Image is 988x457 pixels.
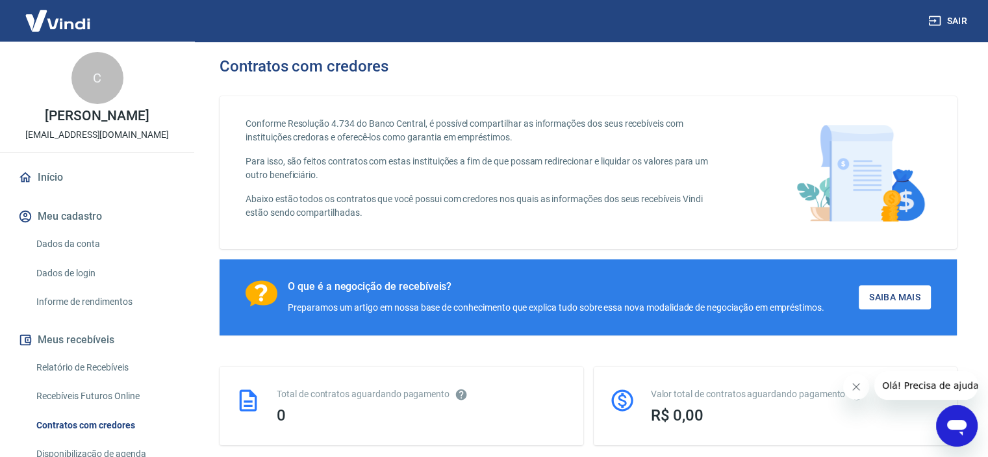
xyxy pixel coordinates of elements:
[790,117,931,228] img: main-image.9f1869c469d712ad33ce.png
[651,387,942,401] div: Valor total de contratos aguardando pagamento
[71,52,123,104] div: C
[859,285,931,309] a: Saiba Mais
[16,1,100,40] img: Vindi
[843,374,869,400] iframe: Fechar mensagem
[455,388,468,401] svg: Esses contratos não se referem à Vindi, mas sim a outras instituições.
[31,383,179,410] a: Recebíveis Futuros Online
[246,117,726,144] p: Conforme Resolução 4.734 do Banco Central, é possível compartilhar as informações dos seus recebí...
[220,57,388,75] h3: Contratos com credores
[277,406,568,424] div: 0
[8,9,109,20] span: Olá! Precisa de ajuda?
[936,405,978,447] iframe: Botão para abrir a janela de mensagens
[25,128,169,142] p: [EMAIL_ADDRESS][DOMAIN_NAME]
[16,163,179,192] a: Início
[31,260,179,287] a: Dados de login
[651,406,704,424] span: R$ 0,00
[926,9,972,33] button: Sair
[288,301,824,315] div: Preparamos um artigo em nossa base de conhecimento que explica tudo sobre essa nova modalidade de...
[16,202,179,231] button: Meu cadastro
[31,354,179,381] a: Relatório de Recebíveis
[246,192,726,220] p: Abaixo estão todos os contratos que você possui com credores nos quais as informações dos seus re...
[31,231,179,257] a: Dados da conta
[277,387,568,401] div: Total de contratos aguardando pagamento
[45,109,149,123] p: [PERSON_NAME]
[246,155,726,182] p: Para isso, são feitos contratos com estas instituições a fim de que possam redirecionar e liquida...
[31,289,179,315] a: Informe de rendimentos
[246,280,277,307] img: Ícone com um ponto de interrogação.
[288,280,824,293] div: O que é a negocição de recebíveis?
[874,371,978,400] iframe: Mensagem da empresa
[31,412,179,439] a: Contratos com credores
[16,326,179,354] button: Meus recebíveis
